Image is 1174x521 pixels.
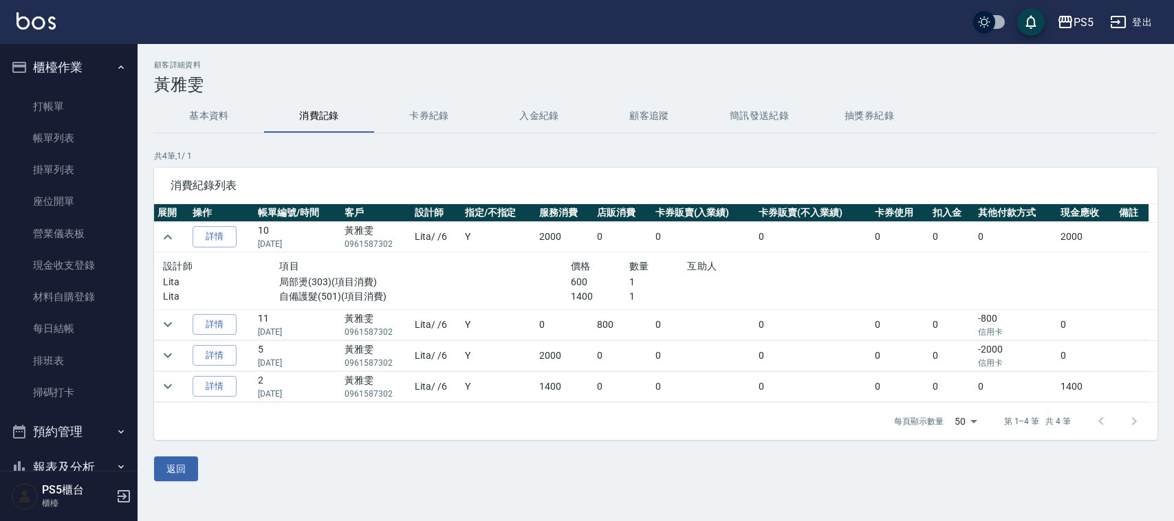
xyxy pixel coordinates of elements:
p: 1 [629,289,688,304]
p: 信用卡 [978,326,1054,338]
span: 數量 [629,260,649,271]
a: 詳情 [193,226,237,247]
td: 0 [594,222,651,252]
td: 0 [652,340,756,370]
p: 共 4 筆, 1 / 1 [154,150,1157,162]
td: 0 [594,371,651,401]
td: 2000 [1057,222,1115,252]
a: 座位開單 [6,186,132,217]
td: 黃雅雯 [341,222,411,252]
td: 0 [975,222,1057,252]
a: 帳單列表 [6,122,132,154]
img: Logo [17,12,56,30]
p: Lita [163,289,279,304]
a: 材料自購登錄 [6,281,132,313]
td: Y [461,309,536,340]
td: 0 [652,309,756,340]
td: Lita / /6 [411,371,461,401]
td: 0 [755,371,871,401]
td: Lita / /6 [411,309,461,340]
td: 0 [755,222,871,252]
button: expand row [157,227,178,247]
td: 0 [536,309,594,340]
button: 顧客追蹤 [594,100,704,133]
td: Y [461,340,536,370]
td: Lita / /6 [411,222,461,252]
p: 0961587302 [345,388,408,400]
button: expand row [157,345,178,366]
td: -800 [975,309,1057,340]
a: 每日結帳 [6,313,132,344]
button: 入金紀錄 [484,100,594,133]
p: 第 1–4 筆 共 4 筆 [1004,415,1071,428]
button: 櫃檯作業 [6,49,132,85]
th: 卡券販賣(不入業績) [755,204,871,222]
td: 0 [652,222,756,252]
td: 黃雅雯 [341,371,411,401]
button: 返回 [154,456,198,482]
td: 1400 [1057,371,1115,401]
p: 1 [629,275,688,289]
p: [DATE] [258,357,338,369]
th: 卡券販賣(入業績) [652,204,756,222]
p: [DATE] [258,388,338,400]
td: 0 [929,309,975,340]
button: 簡訊發送紀錄 [704,100,814,133]
div: PS5 [1074,14,1094,31]
a: 排班表 [6,345,132,377]
th: 帳單編號/時間 [254,204,341,222]
button: expand row [157,314,178,335]
td: 0 [594,340,651,370]
a: 掛單列表 [6,154,132,186]
th: 其他付款方式 [975,204,1057,222]
span: 設計師 [163,260,193,271]
a: 掃碼打卡 [6,377,132,408]
div: 50 [949,403,982,440]
h2: 顧客詳細資料 [154,60,1157,69]
td: 0 [755,309,871,340]
td: 11 [254,309,341,340]
th: 服務消費 [536,204,594,222]
button: save [1017,8,1045,36]
a: 詳情 [193,345,237,366]
p: [DATE] [258,326,338,338]
th: 設計師 [411,204,461,222]
span: 互助人 [687,260,717,271]
td: 2000 [536,340,594,370]
p: [DATE] [258,238,338,250]
button: PS5 [1052,8,1099,36]
td: 0 [871,340,929,370]
button: 抽獎券紀錄 [814,100,924,133]
td: 0 [755,340,871,370]
span: 消費紀錄列表 [171,179,1141,192]
td: 黃雅雯 [341,309,411,340]
td: 5 [254,340,341,370]
th: 客戶 [341,204,411,222]
th: 展開 [154,204,189,222]
th: 店販消費 [594,204,651,222]
p: 局部燙(303)(項目消費) [279,275,571,289]
h3: 黃雅雯 [154,75,1157,94]
td: Y [461,222,536,252]
td: 2 [254,371,341,401]
button: 預約管理 [6,414,132,450]
p: 自備護髮(501)(項目消費) [279,289,571,304]
th: 備註 [1116,204,1149,222]
p: 0961587302 [345,357,408,369]
p: Lita [163,275,279,289]
td: Y [461,371,536,401]
button: 消費記錄 [264,100,374,133]
a: 打帳單 [6,91,132,122]
td: 0 [929,371,975,401]
td: 10 [254,222,341,252]
a: 營業儀表板 [6,218,132,250]
span: 價格 [571,260,591,271]
p: 1400 [571,289,629,304]
p: 0961587302 [345,326,408,338]
td: 0 [871,222,929,252]
td: 1400 [536,371,594,401]
td: -2000 [975,340,1057,370]
td: 0 [1057,340,1115,370]
p: 每頁顯示數量 [894,415,944,428]
td: 0 [929,340,975,370]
